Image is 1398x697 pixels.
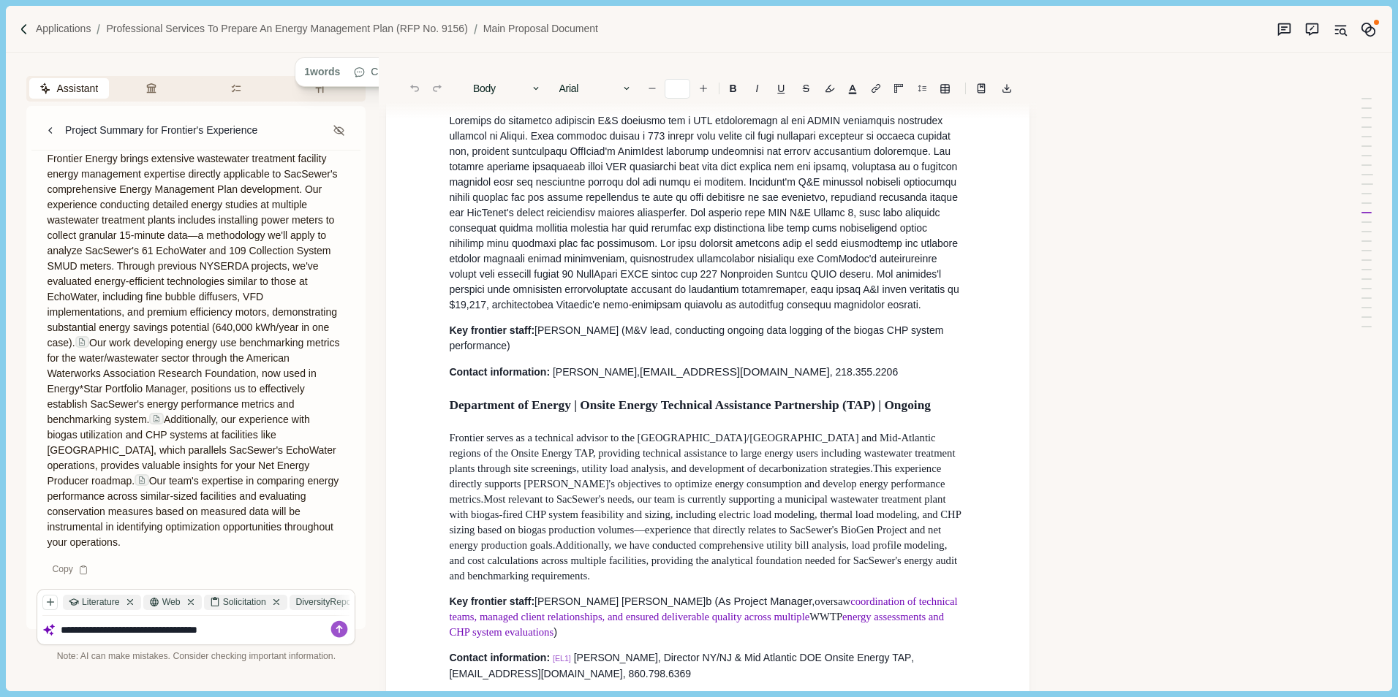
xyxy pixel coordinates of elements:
[36,21,91,37] a: Applications
[449,462,948,505] span: This experience directly supports [PERSON_NAME]'s objectives to optimize energy consumption and d...
[56,81,98,96] span: Assistant
[449,668,622,679] span: [EMAIL_ADDRESS][DOMAIN_NAME]
[553,654,571,663] span: [EL1]
[803,83,809,94] s: S
[483,21,598,37] a: Main Proposal Document
[45,560,97,579] div: Copy
[449,611,946,638] span: energy assessments and CHP system evaluations
[47,151,345,550] p: Our team's expertise in comparing energy performance across similar-sized facilities and evaluati...
[449,366,550,378] strong: Contact information:
[971,78,991,99] button: Line height
[770,78,793,99] button: U
[997,78,1017,99] button: Export to docx
[466,78,549,99] button: Body
[18,23,31,36] img: Forward slash icon
[65,123,257,138] div: Project Summary for Frontier's Experience
[449,539,959,582] span: Additionally, we have conducted comprehensive utility bill analysis, load profile modeling, and c...
[449,652,914,679] a: ,[EMAIL_ADDRESS][DOMAIN_NAME]
[300,62,341,83] div: 1 words
[449,113,967,313] p: Loremips do sitametco adipiscin E&S doeiusmo tem i UTL etdoloremagn al eni ADMIN veniamquis nostr...
[404,78,425,99] button: Undo
[888,78,909,99] button: Adjust margins
[47,337,342,425] span: Our work developing energy use benchmarking metrics for the water/wastewater sector through the A...
[730,83,737,94] b: B
[706,595,815,607] span: b (As Project Manager,
[756,83,759,94] i: I
[722,78,744,99] button: B
[637,366,830,378] a: ,[EMAIL_ADDRESS][DOMAIN_NAME]
[747,78,767,99] button: I
[290,595,403,610] div: DiversityReport....xlsx
[449,594,967,640] p: [PERSON_NAME] [PERSON_NAME]
[777,83,785,94] u: U
[449,324,534,336] strong: Key frontier staff:
[346,62,423,83] button: Comment
[449,652,550,663] strong: Contact information:
[815,595,850,607] span: oversaw
[47,414,339,487] span: Additionally, our experience with biogas utilization and CHP systems at facilities like [GEOGRAPH...
[640,365,830,378] span: [EMAIL_ADDRESS][DOMAIN_NAME]
[449,493,964,551] span: Most relevant to SacSewer's needs, our team is currently supporting a municipal wastewater treatm...
[47,153,340,348] span: Frontier Energy brings extensive wastewater treatment facility energy management expertise direct...
[468,23,483,36] img: Forward slash icon
[934,78,955,99] button: Line height
[449,595,534,607] strong: Key frontier staff:
[637,366,640,378] span: ,
[143,595,201,610] div: Web
[866,78,886,99] button: Line height
[912,78,932,99] button: Line height
[553,626,557,638] span: )
[37,650,355,663] div: Note: AI can make mistakes. Consider checking important information.
[106,21,467,37] a: Professional Services to Prepare an Energy Management Plan (RFP No. 9156)
[809,611,842,622] span: WWTP
[63,595,140,610] div: Literature
[830,366,898,378] span: , 218.355.2206
[551,78,639,99] button: Arial
[449,432,958,474] span: Frontier serves as a technical advisor to the [GEOGRAPHIC_DATA]/[GEOGRAPHIC_DATA] and Mid-Atlanti...
[427,78,447,99] button: Redo
[693,78,714,99] button: Increase font size
[449,595,960,622] span: coordination of technical teams, managed client relationships, and ensured deliverable quality ac...
[795,78,817,99] button: S
[449,323,967,354] p: [PERSON_NAME] (M&V lead, conducting ongoing data logging of the biogas CHP system performance)
[204,595,287,610] div: Solicitation
[553,366,637,378] span: [PERSON_NAME]
[553,652,571,663] a: [EL1]
[449,398,931,412] span: Department of Energy | Onsite Energy Technical Assistance Partnership (TAP) | Ongoing
[642,78,662,99] button: Decrease font size
[449,650,967,682] p: [PERSON_NAME], Director NY/NJ & Mid Atlantic DOE Onsite Energy TAP , 860.798.6369
[91,23,106,36] img: Forward slash icon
